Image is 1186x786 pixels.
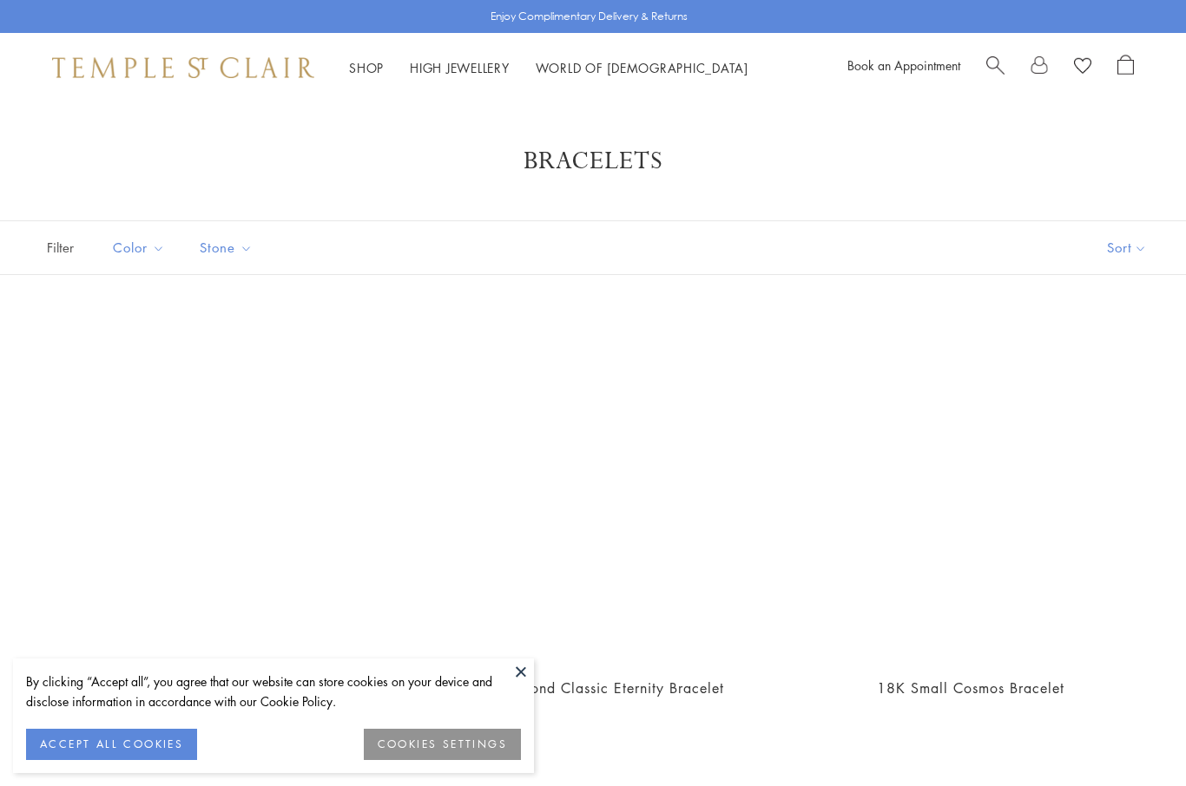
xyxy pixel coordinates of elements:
span: Stone [191,237,266,259]
span: Color [104,237,178,259]
button: Show sort by [1068,221,1186,274]
a: Search [986,55,1005,81]
div: By clicking “Accept all”, you agree that our website can store cookies on your device and disclos... [26,671,521,711]
a: 18K Rainbow Eternity Bracelet [43,318,386,661]
a: 18K Diamond Classic Eternity Bracelet [462,678,724,698]
h1: Bracelets [69,146,1117,177]
button: Color [100,228,178,267]
button: COOKIES SETTINGS [364,729,521,760]
a: World of [DEMOGRAPHIC_DATA]World of [DEMOGRAPHIC_DATA] [536,59,748,76]
a: 18K Diamond Classic Eternity Bracelet [421,318,764,661]
nav: Main navigation [349,57,748,79]
p: Enjoy Complimentary Delivery & Returns [491,8,688,25]
iframe: Gorgias live chat messenger [1099,704,1169,769]
a: B41824-COSMOSM [800,318,1143,661]
img: Temple St. Clair [52,57,314,78]
a: ShopShop [349,59,384,76]
a: Book an Appointment [847,56,960,74]
a: Open Shopping Bag [1117,55,1134,81]
button: Stone [187,228,266,267]
a: High JewelleryHigh Jewellery [410,59,510,76]
button: ACCEPT ALL COOKIES [26,729,197,760]
a: 18K Small Cosmos Bracelet [877,678,1064,698]
a: View Wishlist [1074,55,1091,81]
